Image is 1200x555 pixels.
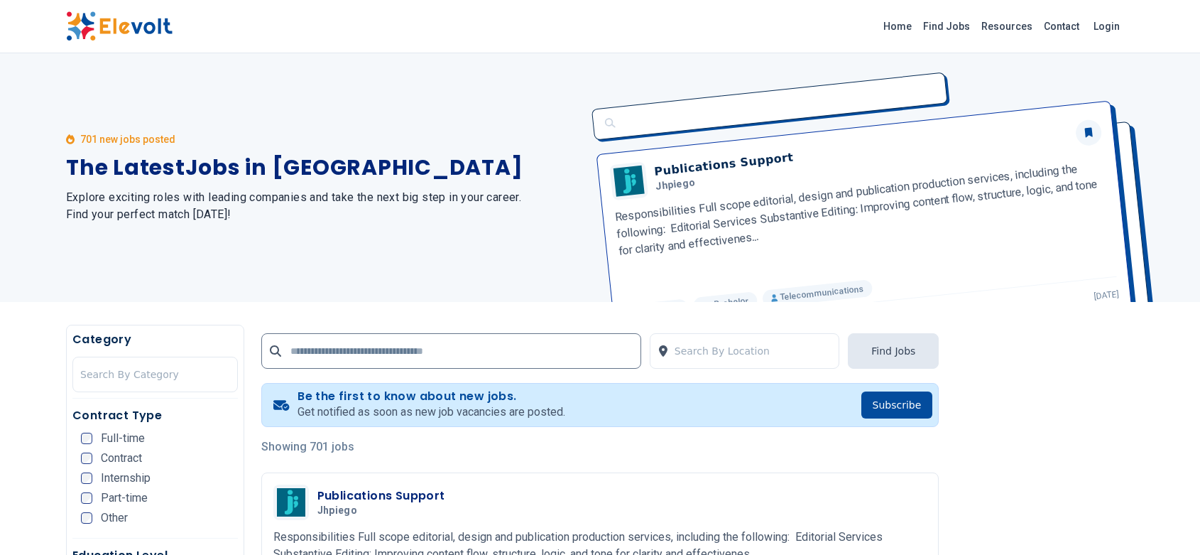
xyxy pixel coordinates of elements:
h5: Contract Type [72,407,238,424]
span: Contract [101,453,142,464]
input: Internship [81,473,92,484]
h5: Category [72,331,238,348]
span: Part-time [101,492,148,504]
a: Find Jobs [917,15,976,38]
h4: Be the first to know about new jobs. [298,389,565,404]
h1: The Latest Jobs in [GEOGRAPHIC_DATA] [66,155,583,180]
a: Resources [976,15,1038,38]
input: Full-time [81,433,92,444]
p: Showing 701 jobs [261,438,939,456]
h3: Publications Support [317,487,445,505]
p: Get notified as soon as new job vacancies are posted. [298,404,565,421]
a: Home [878,15,917,38]
span: Other [101,512,128,524]
p: 701 new jobs posted [80,132,175,146]
a: Login [1085,12,1128,41]
button: Subscribe [861,392,933,419]
span: Full-time [101,433,145,444]
h2: Explore exciting roles with leading companies and take the next big step in your career. Find you... [66,189,583,223]
span: Jhpiego [317,505,357,517]
input: Part-time [81,492,92,504]
button: Find Jobs [848,333,939,369]
img: Elevolt [66,11,173,41]
span: Internship [101,473,151,484]
input: Contract [81,453,92,464]
input: Other [81,512,92,524]
img: Jhpiego [277,488,305,517]
a: Contact [1038,15,1085,38]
